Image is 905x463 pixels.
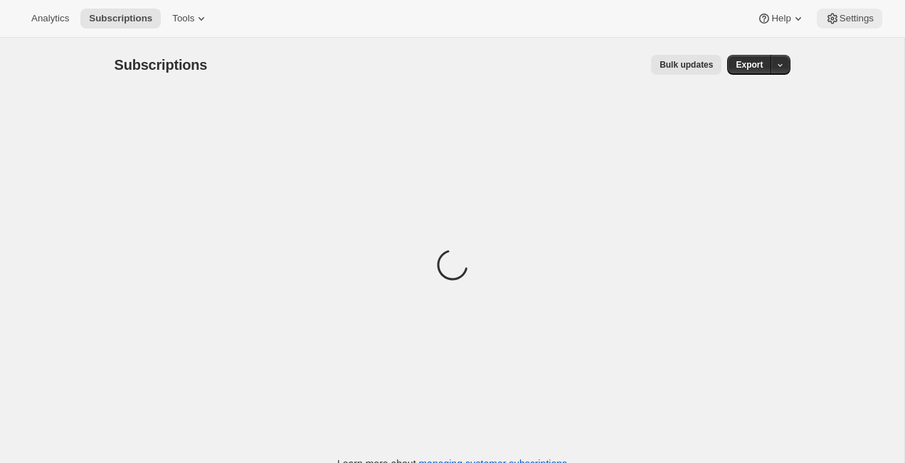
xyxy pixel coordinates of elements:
button: Settings [817,9,882,28]
span: Export [736,59,763,71]
button: Help [748,9,813,28]
span: Subscriptions [115,57,208,73]
button: Analytics [23,9,78,28]
span: Settings [840,13,874,24]
button: Subscriptions [80,9,161,28]
span: Bulk updates [660,59,713,71]
button: Export [727,55,771,75]
span: Analytics [31,13,69,24]
button: Bulk updates [651,55,721,75]
button: Tools [164,9,217,28]
span: Help [771,13,790,24]
span: Subscriptions [89,13,152,24]
span: Tools [172,13,194,24]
